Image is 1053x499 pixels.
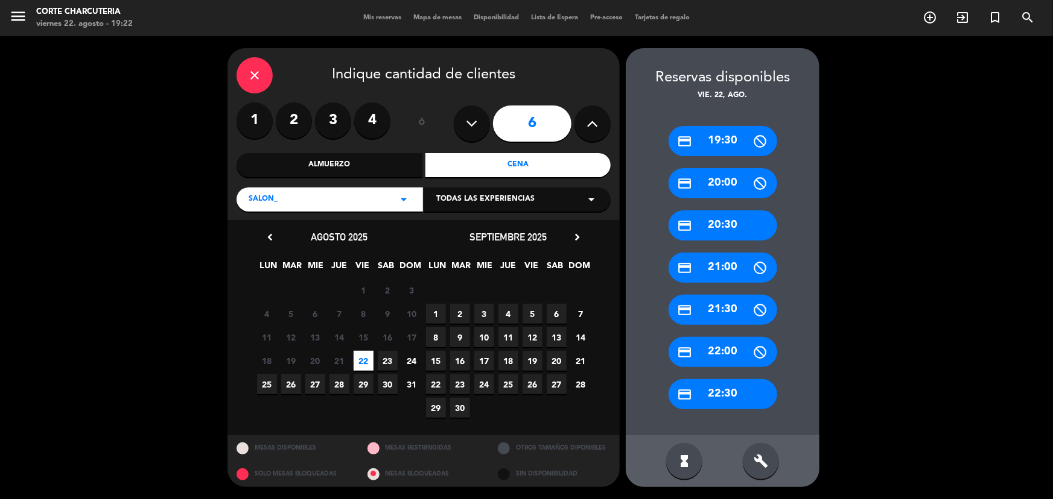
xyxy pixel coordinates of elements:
div: 20:30 [669,210,777,240]
i: close [247,68,262,83]
span: 28 [571,374,591,394]
span: 10 [402,304,422,324]
span: 24 [402,351,422,371]
span: 30 [450,398,470,418]
span: agosto 2025 [311,231,367,243]
label: 1 [237,102,273,139]
span: MIE [475,259,495,278]
div: OTROS TAMAÑOS DIPONIBLES [489,435,620,461]
span: 6 [547,304,567,324]
span: 25 [257,374,277,394]
span: MIE [306,259,326,278]
i: arrow_drop_down [396,192,411,207]
span: 27 [547,374,567,394]
span: 21 [329,351,349,371]
div: SOLO MESAS BLOQUEADAS [227,461,358,487]
span: LUN [428,259,448,278]
i: credit_card [678,345,693,360]
span: 18 [257,351,277,371]
span: JUE [329,259,349,278]
span: 20 [305,351,325,371]
span: Tarjetas de regalo [629,14,696,21]
span: Lista de Espera [525,14,584,21]
span: 13 [305,327,325,347]
span: Todas las experiencias [436,193,535,206]
div: Cena [425,153,611,177]
div: Reservas disponibles [626,66,819,90]
span: 12 [281,327,301,347]
i: turned_in_not [988,10,1002,25]
span: 19 [281,351,301,371]
div: Almuerzo [237,153,422,177]
span: 31 [402,374,422,394]
span: SALON_ [249,193,278,206]
span: 1 [426,304,446,324]
span: 29 [426,398,446,418]
div: 22:00 [669,337,777,367]
div: Indique cantidad de clientes [237,57,611,93]
span: SAB [546,259,565,278]
span: 29 [354,374,374,394]
span: 23 [450,374,470,394]
div: ó [402,102,442,145]
span: 12 [523,327,542,347]
span: 25 [498,374,518,394]
i: chevron_left [264,231,276,243]
span: MAR [282,259,302,278]
span: LUN [259,259,279,278]
span: 21 [571,351,591,371]
i: credit_card [678,303,693,318]
i: credit_card [678,260,693,275]
span: Mis reservas [357,14,407,21]
div: vie. 22, ago. [626,90,819,102]
span: 18 [498,351,518,371]
span: 11 [257,327,277,347]
span: 2 [450,304,470,324]
div: 21:00 [669,253,777,283]
span: 27 [305,374,325,394]
span: 9 [378,304,398,324]
span: septiembre 2025 [469,231,547,243]
span: 3 [474,304,494,324]
div: Corte Charcuteria [36,6,133,18]
span: 5 [523,304,542,324]
i: credit_card [678,134,693,149]
span: 10 [474,327,494,347]
span: DOM [400,259,420,278]
span: 22 [354,351,374,371]
div: 22:30 [669,379,777,409]
span: 3 [402,280,422,300]
span: 20 [547,351,567,371]
span: MAR [451,259,471,278]
span: VIE [353,259,373,278]
span: Pre-acceso [584,14,629,21]
span: 15 [354,327,374,347]
div: SIN DISPONIBILIDAD [489,461,620,487]
label: 3 [315,102,351,139]
span: 8 [426,327,446,347]
i: arrow_drop_down [584,192,599,207]
span: 14 [329,327,349,347]
div: 20:00 [669,168,777,198]
span: 22 [426,374,446,394]
div: 19:30 [669,126,777,156]
span: 16 [450,351,470,371]
label: 4 [354,102,390,139]
div: 21:30 [669,295,777,325]
span: 30 [378,374,398,394]
span: 24 [474,374,494,394]
i: build [754,454,768,468]
span: 7 [571,304,591,324]
span: 26 [523,374,542,394]
span: 17 [474,351,494,371]
span: Disponibilidad [468,14,525,21]
span: 13 [547,327,567,347]
span: VIE [522,259,542,278]
i: search [1020,10,1035,25]
i: chevron_right [571,231,584,243]
div: MESAS RESTRINGIDAS [358,435,489,461]
span: 4 [498,304,518,324]
div: MESAS DISPONIBLES [227,435,358,461]
span: JUE [498,259,518,278]
span: 6 [305,304,325,324]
